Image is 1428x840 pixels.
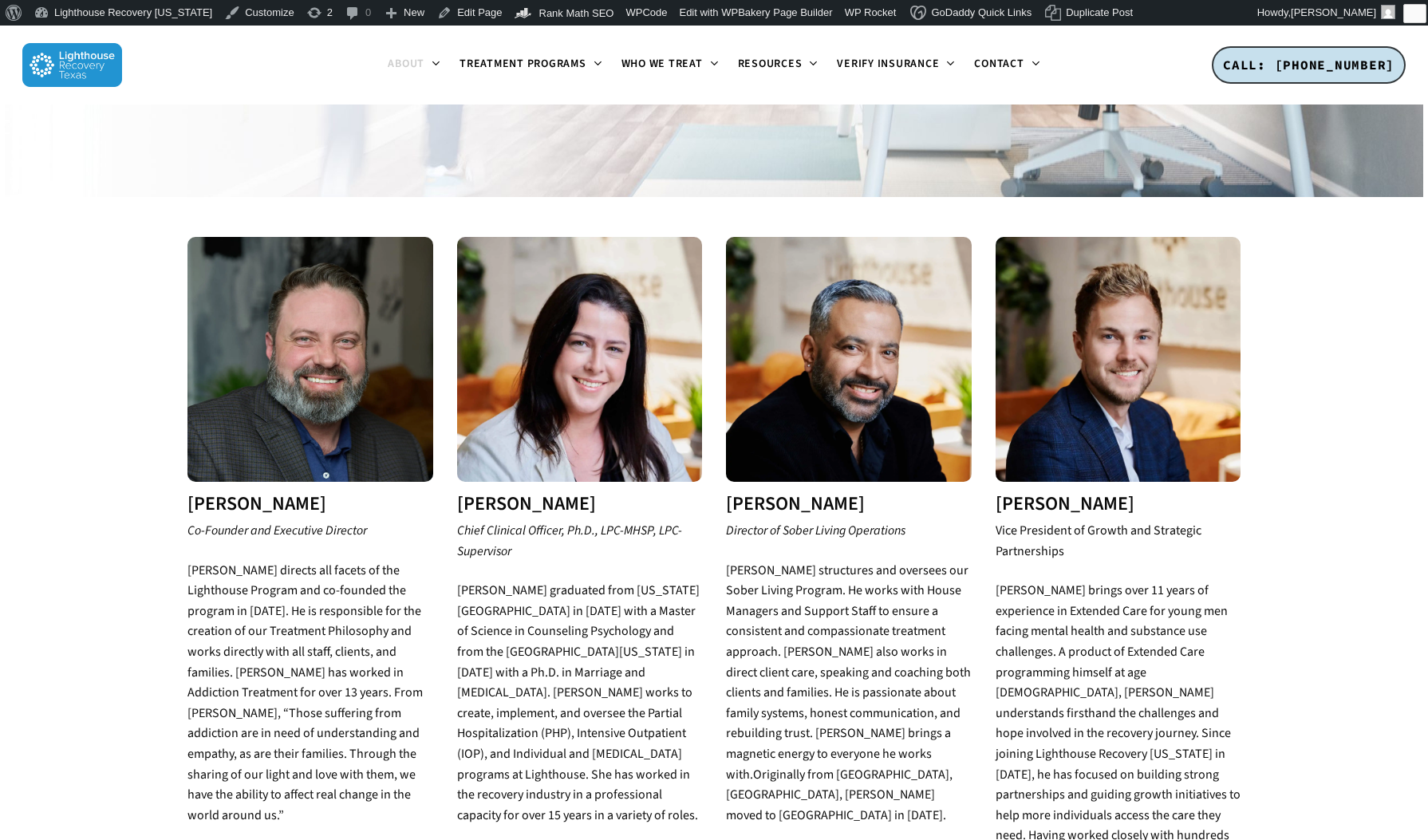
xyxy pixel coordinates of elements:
span: Treatment Programs [460,57,586,73]
a: Contact [964,58,1049,71]
span: Verify Insurance [837,57,939,73]
em: Co-Founder and Executive Director [187,522,367,539]
span: [PERSON_NAME] [1291,6,1376,18]
span: CALL: [PHONE_NUMBER] [1223,57,1394,73]
span: Who We Treat [621,57,703,73]
a: CALL: [PHONE_NUMBER] [1212,46,1406,85]
a: Who We Treat [612,58,728,71]
p: [PERSON_NAME] directs all facets of the Lighthouse Program and co-founded the program in [DATE]. ... [187,561,433,826]
span: About [388,57,424,73]
span: Contact [974,57,1024,73]
em: Chief Clinical Officer, Ph.D., LPC-MHSP, LPC-Supervisor [457,522,682,560]
h3: [PERSON_NAME] [996,494,1241,515]
img: Lighthouse Recovery Texas [22,43,122,87]
h3: [PERSON_NAME] [187,494,433,515]
a: About [378,58,450,71]
a: Resources [728,58,828,71]
em: Director of Sober Living Operations [726,522,905,539]
span: Originally from [GEOGRAPHIC_DATA], [GEOGRAPHIC_DATA], [PERSON_NAME] moved to [GEOGRAPHIC_DATA] in... [726,766,953,824]
a: Verify Insurance [827,58,964,71]
p: [PERSON_NAME] graduated from [US_STATE][GEOGRAPHIC_DATA] in [DATE] with a Master of Science in Co... [457,581,703,826]
p: [PERSON_NAME] structures and oversees our Sober Living Program. He works with House Managers and ... [726,561,972,826]
a: Treatment Programs [450,58,612,71]
span: Rank Math SEO [539,7,614,19]
i: Vice President of Growth and Strategic Partnerships [996,522,1201,560]
span: Resources [738,57,803,73]
h3: [PERSON_NAME] [726,494,972,515]
h3: [PERSON_NAME] [457,494,703,515]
